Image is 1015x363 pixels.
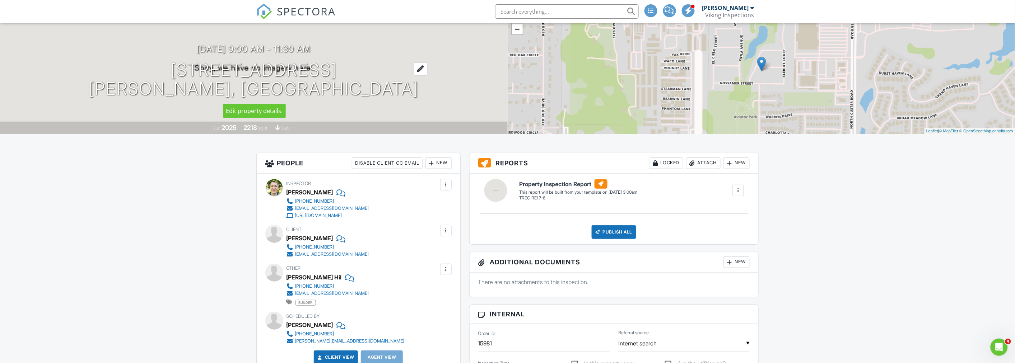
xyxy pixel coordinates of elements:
a: Client View [316,354,354,361]
h3: Reports [470,153,759,174]
div: [PERSON_NAME] [287,187,333,198]
p: There are no attachments to this inspection. [478,278,750,286]
span: builder [295,300,316,306]
div: This report will be built from your template on [DATE] 3:00am [519,189,638,195]
span: SPECTORA [277,4,336,19]
div: [PERSON_NAME] [287,233,333,244]
div: [EMAIL_ADDRESS][DOMAIN_NAME] [295,206,369,211]
div: TREC REI 7-6 [519,195,638,201]
iframe: Intercom live chat [991,339,1008,356]
div: [PHONE_NUMBER] [295,331,334,337]
img: The Best Home Inspection Software - Spectora [256,4,272,19]
a: [PHONE_NUMBER] [287,283,369,290]
div: | [925,128,1015,134]
div: [PHONE_NUMBER] [295,244,334,250]
span: Built [213,126,220,131]
div: [PERSON_NAME] Hil [287,272,342,283]
div: [EMAIL_ADDRESS][DOMAIN_NAME] [295,251,369,257]
h3: Additional Documents [470,252,759,273]
div: New [425,157,452,169]
span: 4 [1005,339,1011,344]
span: Inspector [287,181,311,186]
a: [EMAIL_ADDRESS][DOMAIN_NAME] [287,290,369,297]
div: 2025 [222,124,237,131]
a: Zoom out [512,24,523,34]
a: Leaflet [926,129,938,133]
div: [PERSON_NAME][EMAIL_ADDRESS][DOMAIN_NAME] [295,338,405,344]
span: Other [287,265,301,271]
h1: [STREET_ADDRESS] [PERSON_NAME], [GEOGRAPHIC_DATA] [89,61,419,99]
span: sq. ft. [258,126,268,131]
div: Disable Client CC Email [352,157,423,169]
a: [EMAIL_ADDRESS][DOMAIN_NAME] [287,205,369,212]
a: [PERSON_NAME][EMAIL_ADDRESS][DOMAIN_NAME] [287,338,405,345]
h3: [DATE] 9:00 am - 11:30 am [197,44,311,54]
div: [EMAIL_ADDRESS][DOMAIN_NAME] [295,291,369,296]
h3: People [257,153,460,174]
div: [PERSON_NAME] [702,4,749,11]
div: [PHONE_NUMBER] [295,283,334,289]
a: [PHONE_NUMBER] [287,330,405,338]
div: New [723,157,750,169]
h3: Internal [470,305,759,324]
span: slab [281,126,289,131]
div: New [723,256,750,268]
span: Client [287,227,302,232]
label: Referral source [618,330,649,336]
div: [URL][DOMAIN_NAME] [295,213,342,218]
div: Publish All [592,225,637,239]
a: SPECTORA [256,10,336,25]
a: [PHONE_NUMBER] [287,198,369,205]
h6: Property Inspection Report [519,179,638,189]
a: [URL][DOMAIN_NAME] [287,212,369,219]
div: 2218 [243,124,257,131]
div: [PHONE_NUMBER] [295,198,334,204]
a: © OpenStreetMap contributors [960,129,1013,133]
input: Search everything... [495,4,639,19]
div: Locked [649,157,683,169]
label: Order ID [478,330,495,337]
div: Attach [686,157,721,169]
a: [PHONE_NUMBER] [287,244,369,251]
a: © MapTiler [939,129,959,133]
div: Viking Inspections [706,11,754,19]
a: [EMAIL_ADDRESS][DOMAIN_NAME] [287,251,369,258]
span: Scheduled By [287,313,320,319]
div: [PERSON_NAME] [287,320,333,330]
